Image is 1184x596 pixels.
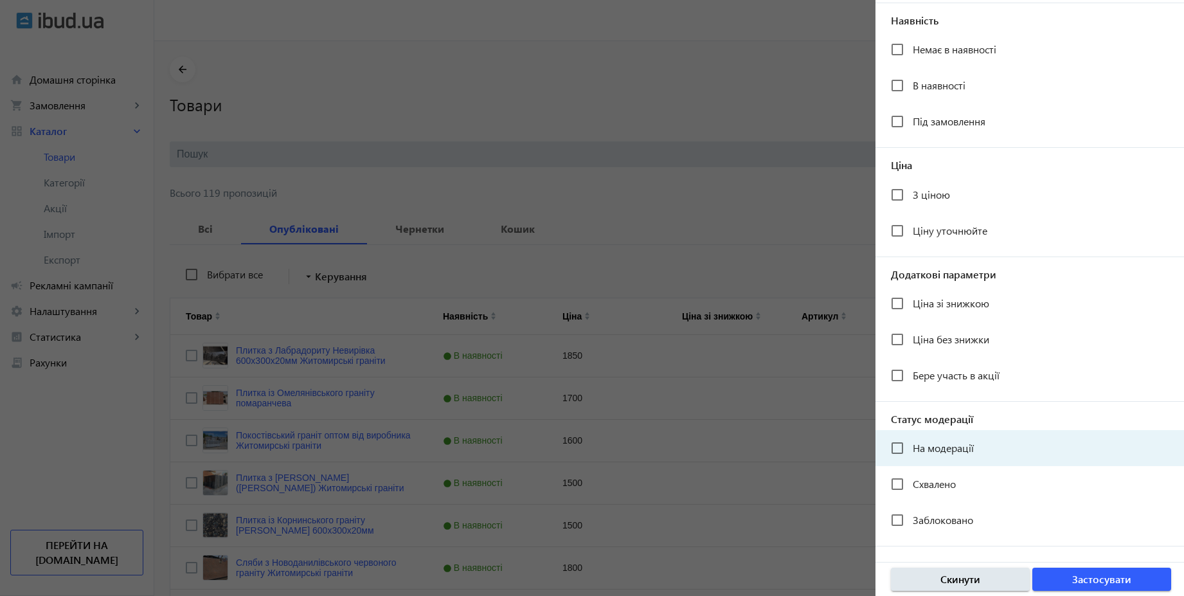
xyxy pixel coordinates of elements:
[913,368,1000,382] span: Бере участь в акції
[913,224,987,237] span: Ціну уточнюйте
[891,568,1030,591] button: Скинути
[1032,568,1171,591] button: Застосувати
[913,78,965,92] span: В наявності
[940,572,980,586] span: Скинути
[875,267,1184,282] span: Додаткові параметри
[875,412,1184,426] span: Статус модерації
[913,441,974,455] span: На модерації
[913,296,989,310] span: Ціна зі знижкою
[1072,572,1131,586] span: Застосувати
[913,42,996,56] span: Немає в наявності
[913,114,985,128] span: Під замовлення
[913,332,989,346] span: Ціна без знижки
[913,188,950,201] span: З ціною
[913,477,956,491] span: Схвалено
[913,513,973,527] span: Заблоковано
[875,158,1184,172] span: Ціна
